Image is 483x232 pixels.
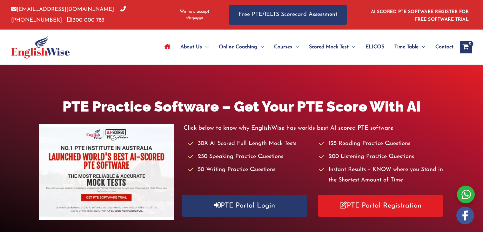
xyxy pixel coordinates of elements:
[456,207,474,224] img: white-facebook.png
[292,36,299,58] span: Menu Toggle
[318,195,443,217] a: PTE Portal Registration
[274,36,292,58] span: Courses
[180,9,209,15] span: We now accept
[304,36,360,58] a: Scored Mock TestMenu Toggle
[39,124,174,220] img: pte-institute-main
[214,36,269,58] a: Online CoachingMenu Toggle
[435,36,453,58] span: Contact
[11,7,126,23] a: [PHONE_NUMBER]
[319,165,444,186] li: Instant Results – KNOW where you Stand in the Shortest Amount of Time
[257,36,264,58] span: Menu Toggle
[184,123,445,133] p: Click below to know why EnglishWise has worlds best AI scored PTE software
[371,10,469,22] a: AI SCORED PTE SOFTWARE REGISTER FOR FREE SOFTWARE TRIAL
[394,36,419,58] span: Time Table
[39,97,445,117] h1: PTE Practice Software – Get Your PTE Score With AI
[219,36,257,58] span: Online Coaching
[460,41,472,53] a: View Shopping Cart, empty
[180,36,202,58] span: About Us
[188,152,313,162] li: 250 Speaking Practice Questions
[419,36,425,58] span: Menu Toggle
[389,36,430,58] a: Time TableMenu Toggle
[182,195,307,217] a: PTE Portal Login
[269,36,304,58] a: CoursesMenu Toggle
[159,36,453,58] nav: Site Navigation: Main Menu
[175,36,214,58] a: About UsMenu Toggle
[319,139,444,149] li: 125 Reading Practice Questions
[360,36,389,58] a: ELICOS
[367,4,472,25] aside: Header Widget 1
[430,36,453,58] a: Contact
[349,36,355,58] span: Menu Toggle
[11,36,70,58] img: cropped-ew-logo
[319,152,444,162] li: 200 Listening Practice Questions
[188,165,313,175] li: 50 Writing Practice Questions
[366,36,384,58] span: ELICOS
[309,36,349,58] span: Scored Mock Test
[188,139,313,149] li: 30X AI Scored Full Length Mock Tests
[11,7,114,12] a: [EMAIL_ADDRESS][DOMAIN_NAME]
[202,36,209,58] span: Menu Toggle
[229,5,347,25] a: Free PTE/IELTS Scorecard Assessment
[186,17,203,20] img: Afterpay-Logo
[67,17,104,23] a: 1300 000 783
